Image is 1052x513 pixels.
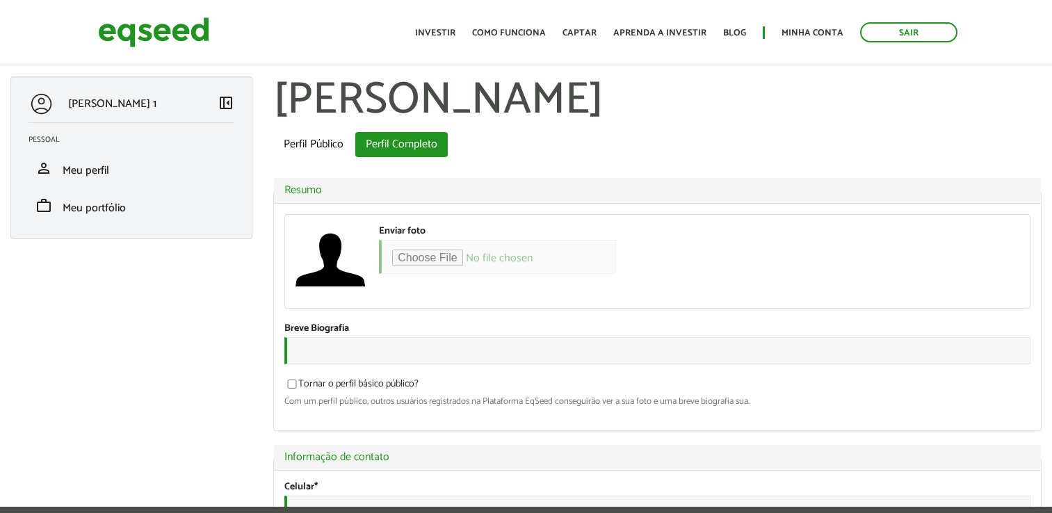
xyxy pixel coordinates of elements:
a: Captar [563,28,597,38]
a: Aprenda a investir [613,28,706,38]
p: [PERSON_NAME] 1 [68,97,156,111]
img: EqSeed [98,14,209,51]
a: Blog [723,28,746,38]
a: Informação de contato [284,452,1030,463]
label: Enviar foto [379,227,426,236]
a: Como funciona [472,28,546,38]
span: work [35,197,52,214]
label: Tornar o perfil básico público? [284,380,419,393]
span: Meu perfil [63,161,109,180]
div: Com um perfil público, outros usuários registrados na Plataforma EqSeed conseguirão ver a sua fot... [284,397,1030,406]
a: Colapsar menu [218,95,234,114]
h2: Pessoal [29,136,245,144]
a: Perfil Completo [355,132,448,157]
li: Meu perfil [18,149,245,187]
a: Minha conta [782,28,843,38]
span: left_panel_close [218,95,234,111]
a: Resumo [284,185,1030,196]
li: Meu portfólio [18,187,245,225]
a: Ver perfil do usuário. [296,225,365,295]
span: Meu portfólio [63,199,126,218]
a: workMeu portfólio [29,197,234,214]
h1: [PERSON_NAME] [273,76,1042,125]
label: Breve Biografia [284,324,349,334]
a: Perfil Público [273,132,354,157]
span: Este campo é obrigatório. [314,479,318,495]
input: Tornar o perfil básico público? [280,380,305,389]
label: Celular [284,482,318,492]
a: personMeu perfil [29,160,234,177]
a: Sair [860,22,957,42]
a: Investir [415,28,455,38]
span: person [35,160,52,177]
img: Foto de Lucas Bueno [296,225,365,295]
